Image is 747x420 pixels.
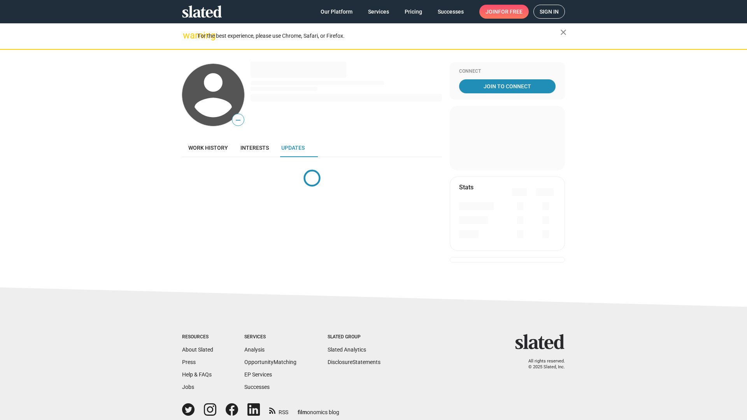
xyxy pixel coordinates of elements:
div: Slated Group [328,334,381,340]
mat-icon: close [559,28,568,37]
div: Connect [459,68,556,75]
span: Successes [438,5,464,19]
span: Sign in [540,5,559,18]
span: Interests [240,145,269,151]
a: filmonomics blog [298,402,339,416]
div: Services [244,334,296,340]
span: Our Platform [321,5,352,19]
span: Work history [188,145,228,151]
a: Join To Connect [459,79,556,93]
span: — [232,115,244,125]
mat-card-title: Stats [459,183,473,191]
a: Analysis [244,346,265,353]
a: Pricing [398,5,428,19]
a: Successes [244,384,270,390]
span: Join To Connect [461,79,554,93]
a: Sign in [533,5,565,19]
div: Resources [182,334,213,340]
span: Pricing [405,5,422,19]
span: Updates [281,145,305,151]
a: DisclosureStatements [328,359,381,365]
a: Services [362,5,395,19]
span: Join [486,5,523,19]
mat-icon: warning [183,31,192,40]
a: Joinfor free [479,5,529,19]
p: All rights reserved. © 2025 Slated, Inc. [520,359,565,370]
a: Work history [182,138,234,157]
span: film [298,409,307,415]
a: Slated Analytics [328,346,366,353]
a: Updates [275,138,311,157]
a: Interests [234,138,275,157]
a: RSS [269,404,288,416]
a: About Slated [182,346,213,353]
div: For the best experience, please use Chrome, Safari, or Firefox. [198,31,560,41]
a: OpportunityMatching [244,359,296,365]
span: for free [498,5,523,19]
a: Help & FAQs [182,371,212,378]
a: Jobs [182,384,194,390]
a: Press [182,359,196,365]
span: Services [368,5,389,19]
a: Our Platform [314,5,359,19]
a: EP Services [244,371,272,378]
a: Successes [431,5,470,19]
